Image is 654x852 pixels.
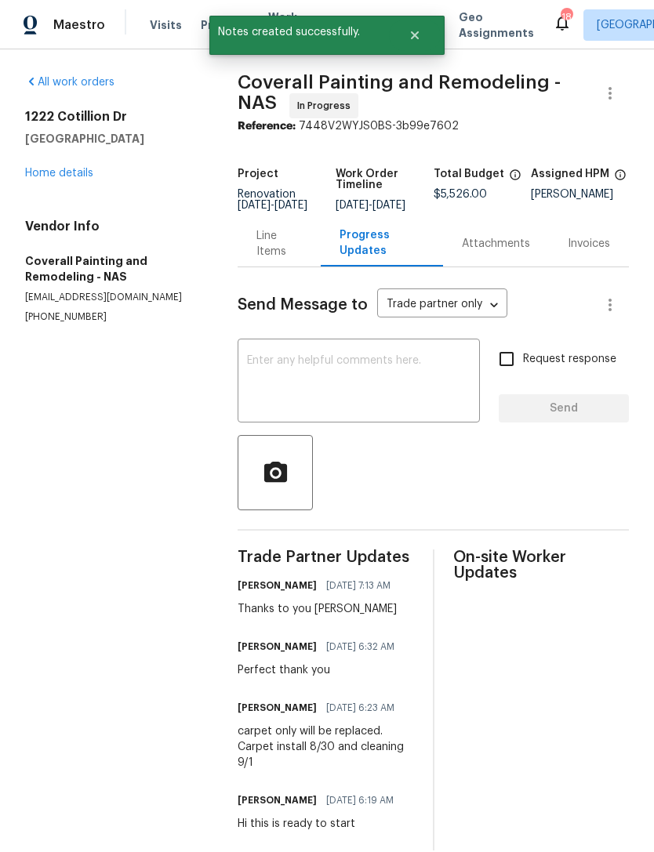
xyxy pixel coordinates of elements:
[434,189,487,200] span: $5,526.00
[238,662,404,678] div: Perfect thank you
[372,200,405,211] span: [DATE]
[523,351,616,368] span: Request response
[150,17,182,33] span: Visits
[238,723,413,770] div: carpet only will be replaced. Carpet install 8/30 and cleaning 9/1
[238,118,629,134] div: 7448V2WYJS0BS-3b99e7602
[201,17,249,33] span: Projects
[238,73,561,112] span: Coverall Painting and Remodeling - NAS
[238,297,368,313] span: Send Message to
[25,168,93,179] a: Home details
[238,792,317,808] h6: [PERSON_NAME]
[326,578,391,593] span: [DATE] 7:13 AM
[238,700,317,716] h6: [PERSON_NAME]
[256,228,302,259] div: Line Items
[561,9,572,25] div: 18
[25,109,200,125] h2: 1222 Cotillion Dr
[326,700,394,716] span: [DATE] 6:23 AM
[531,169,609,179] h5: Assigned HPM
[614,169,627,189] span: The hpm assigned to this work order.
[238,169,278,179] h5: Project
[238,601,400,617] div: Thanks to you [PERSON_NAME]
[568,236,610,252] div: Invoices
[53,17,105,33] span: Maestro
[238,200,307,211] span: -
[459,9,534,41] span: Geo Assignments
[238,189,307,211] span: Renovation
[462,236,530,252] div: Attachments
[509,169,521,189] span: The total cost of line items that have been proposed by Opendoor. This sum includes line items th...
[297,98,357,114] span: In Progress
[336,169,434,190] h5: Work Order Timeline
[453,549,629,581] span: On-site Worker Updates
[238,639,317,654] h6: [PERSON_NAME]
[25,291,200,304] p: [EMAIL_ADDRESS][DOMAIN_NAME]
[531,189,629,200] div: [PERSON_NAME]
[238,578,317,593] h6: [PERSON_NAME]
[238,549,413,565] span: Trade Partner Updates
[25,131,200,147] h5: [GEOGRAPHIC_DATA]
[25,253,200,285] h5: Coverall Painting and Remodeling - NAS
[25,310,200,324] p: [PHONE_NUMBER]
[340,227,424,259] div: Progress Updates
[336,200,369,211] span: [DATE]
[389,20,441,51] button: Close
[25,219,200,234] h4: Vendor Info
[209,16,389,49] span: Notes created successfully.
[434,169,504,179] h5: Total Budget
[377,292,507,318] div: Trade partner only
[238,121,296,132] b: Reference:
[326,639,394,654] span: [DATE] 6:32 AM
[326,792,394,808] span: [DATE] 6:19 AM
[238,200,271,211] span: [DATE]
[238,816,403,832] div: Hi this is ready to start
[25,77,114,88] a: All work orders
[274,200,307,211] span: [DATE]
[336,200,405,211] span: -
[268,9,308,41] span: Work Orders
